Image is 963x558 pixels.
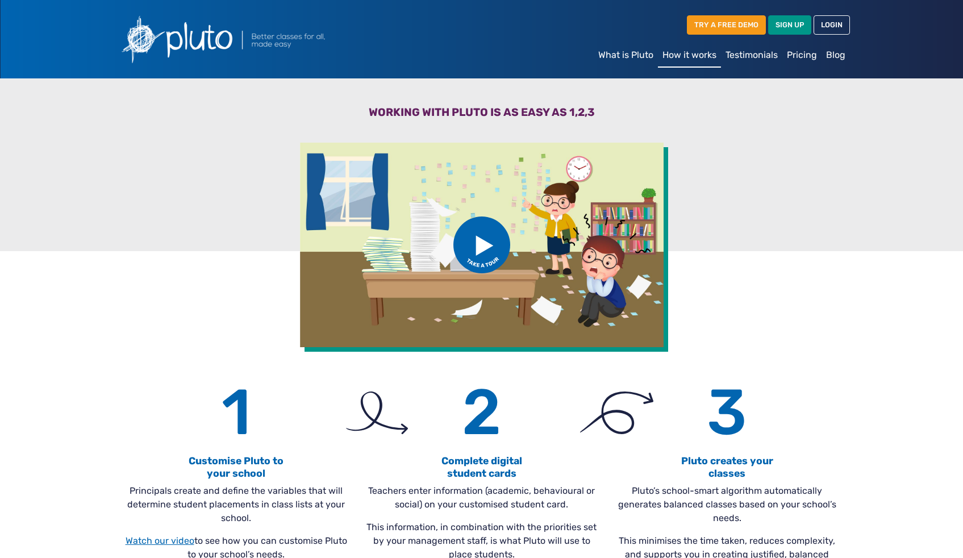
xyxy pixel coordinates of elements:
[782,44,822,66] a: Pricing
[611,374,843,451] h6: 3
[366,374,598,451] h6: 2
[580,392,653,434] img: arrow_2.svg
[814,15,850,34] a: LOGIN
[346,392,407,434] img: arrow_1.svg
[120,455,352,479] h4: Customise Pluto to your school
[687,15,766,34] a: TRY A FREE DEMO
[120,374,352,451] h6: 1
[594,44,658,66] a: What is Pluto
[114,9,386,69] img: Pluto logo with the text Better classes for all, made easy
[611,484,843,525] p: Pluto’s school-smart algorithm automatically generates balanced classes based on your school’s ne...
[366,484,598,511] p: Teachers enter information (academic, behavioural or social) on your customised student card.
[721,44,782,66] a: Testimonials
[658,44,721,68] a: How it works
[120,484,352,525] p: Principals create and define the variables that will determine student placements in class lists ...
[126,535,194,546] a: Watch our video
[453,216,510,273] img: btn_take_tour.svg
[768,15,811,34] a: SIGN UP
[611,455,843,479] h4: Pluto creates your classes
[822,44,850,66] a: Blog
[300,143,664,347] img: Video of how Pluto works
[120,106,843,123] h3: Working with Pluto is as easy as 1,2,3
[366,455,598,479] h4: Complete digital student cards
